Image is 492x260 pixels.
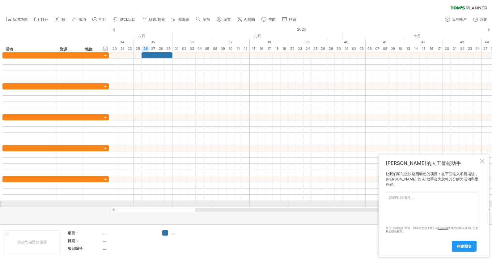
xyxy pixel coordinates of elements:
[481,45,489,52] div: Monday, 27 October 2025
[281,45,288,52] div: Friday, 19 September 2025
[17,240,47,244] font: 添加您自己的徽标
[103,230,155,236] div: ....
[165,45,172,52] div: Friday, 29 August 2025
[32,15,50,24] a: 打开
[126,45,134,52] div: Friday, 22 August 2025
[61,17,65,22] span: 救
[452,17,467,22] span: 我的帐户
[427,45,435,52] div: Thursday, 16 October 2025
[304,45,312,52] div: Wednesday, 24 September 2025
[95,39,134,45] div: 34
[389,45,397,52] div: Thursday, 9 October 2025
[327,45,335,52] div: Monday, 29 September 2025
[172,39,211,45] div: 36
[171,230,205,236] div: ....
[435,45,443,52] div: Friday, 17 October 2025
[358,45,366,52] div: Friday, 3 October 2025
[412,45,420,52] div: Tuesday, 14 October 2025
[443,45,451,52] div: Monday, 20 October 2025
[172,45,180,52] div: Monday, 1 September 2025
[68,246,102,251] div: 项目编号
[438,226,448,230] a: OpenAI
[472,15,489,24] a: 注销
[466,45,474,52] div: Thursday, 23 October 2025
[381,45,389,52] div: Wednesday, 8 October 2025
[53,15,67,24] a: 救
[480,17,487,22] span: 注销
[327,39,366,45] div: 40
[103,238,155,243] div: ....
[6,46,53,52] div: 活动
[244,17,255,22] span: AI辅助
[227,45,234,52] div: Wednesday, 10 September 2025
[188,45,196,52] div: Wednesday, 3 September 2025
[170,15,191,24] a: 航海家
[236,15,257,24] a: AI辅助
[366,45,373,52] div: Monday, 6 October 2025
[13,17,28,22] span: 新增功能
[111,45,118,52] div: Wednesday, 20 August 2025
[68,238,102,243] div: 日期：
[141,15,167,24] a: 筛选/搜索
[149,45,157,52] div: Wednesday, 27 August 2025
[451,45,458,52] div: Tuesday, 21 October 2025
[194,15,212,24] a: 缩放
[443,39,481,45] div: 43
[366,39,404,45] div: 41
[319,45,327,52] div: Friday, 26 September 2025
[443,15,469,24] a: 我的帐户
[397,45,404,52] div: Friday, 10 October 2025
[386,171,478,187] font: 让我们帮助您快速启动您的项目：在下面输入项目描述，[PERSON_NAME] 的 AI 助手会为您将其分解为活动和里程碑。
[149,17,165,22] span: 筛选/搜索
[350,45,358,52] div: Thursday, 2 October 2025
[118,45,126,52] div: Thursday, 21 August 2025
[373,45,381,52] div: Tuesday, 7 October 2025
[288,45,296,52] div: Monday, 22 September 2025
[260,15,278,24] a: 帮助
[68,230,102,236] div: 项目：
[178,17,189,22] span: 航海家
[219,45,227,52] div: Tuesday, 9 September 2025
[386,160,478,167] div: [PERSON_NAME]的人工智能助手
[91,15,108,24] a: 打印
[312,45,319,52] div: Thursday, 25 September 2025
[420,45,427,52] div: Wednesday, 15 October 2025
[70,15,88,24] a: 撤消
[404,45,412,52] div: Monday, 13 October 2025
[120,17,136,22] span: 进口/出口
[296,45,304,52] div: Tuesday, 23 September 2025
[458,45,466,52] div: Wednesday, 22 October 2025
[242,45,250,52] div: Friday, 12 September 2025
[257,45,265,52] div: Tuesday, 16 September 2025
[211,45,219,52] div: Monday, 8 September 2025
[142,45,149,52] div: Tuesday, 26 August 2025
[85,46,99,52] div: 地位
[180,45,188,52] div: Tuesday, 2 September 2025
[134,45,142,52] div: Monday, 25 August 2025
[4,15,29,24] a: 新增功能
[78,17,86,22] span: 撤消
[103,246,155,251] div: ....
[386,227,478,233] div: 单击“创建图表”按钮，即表示您授予我们与 共享您的输入以进行分析和处理的权限。
[60,46,78,52] div: 资源
[268,17,276,22] span: 帮助
[281,15,298,24] a: 联系
[203,45,211,52] div: Friday, 5 September 2025
[250,39,288,45] div: 38
[134,39,172,45] div: 35
[157,45,165,52] div: Thursday, 28 August 2025
[342,45,350,52] div: Wednesday, 1 October 2025
[203,17,210,22] span: 缩放
[404,39,443,45] div: 42
[41,17,48,22] span: 打开
[474,45,481,52] div: Friday, 24 October 2025
[234,45,242,52] div: Thursday, 11 September 2025
[457,244,472,249] span: 创建图表
[250,45,257,52] div: Monday, 15 September 2025
[112,15,138,24] a: 进口/出口
[265,45,273,52] div: Wednesday, 17 September 2025
[452,241,477,252] a: 创建图表
[223,17,231,22] span: 设置
[335,45,342,52] div: Tuesday, 30 September 2025
[215,15,233,24] a: 设置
